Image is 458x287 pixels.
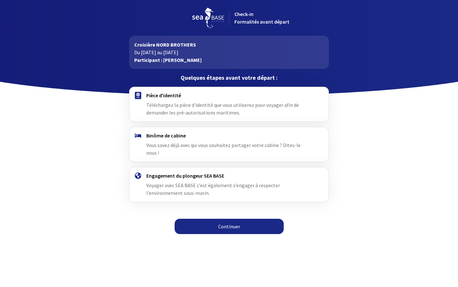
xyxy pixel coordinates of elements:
[134,56,323,64] p: Participant : [PERSON_NAME]
[134,41,323,48] p: Croisière NORD BROTHERS
[135,133,141,138] img: binome.svg
[146,132,311,139] h4: Binôme de cabine
[134,48,323,56] p: Du [DATE] au [DATE]
[135,173,141,179] img: engagement.svg
[234,11,289,25] span: Check-in Formalités avant départ
[146,173,311,179] h4: Engagement du plongeur SEA BASE
[146,92,311,99] h4: Pièce d'identité
[146,142,301,156] span: Vous savez déjà avec qui vous souhaitez partager votre cabine ? Dites-le nous !
[192,8,224,28] img: logo_seabase.svg
[175,219,284,234] a: Continuer
[135,92,141,99] img: passport.svg
[146,182,280,196] span: Voyager avec SEA BASE c’est également s’engager à respecter l’environnement sous-marin.
[129,74,329,82] p: Quelques étapes avant votre départ :
[146,102,299,116] span: Téléchargez la pièce d'identité que vous utiliserez pour voyager afin de demander les pré-autoris...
